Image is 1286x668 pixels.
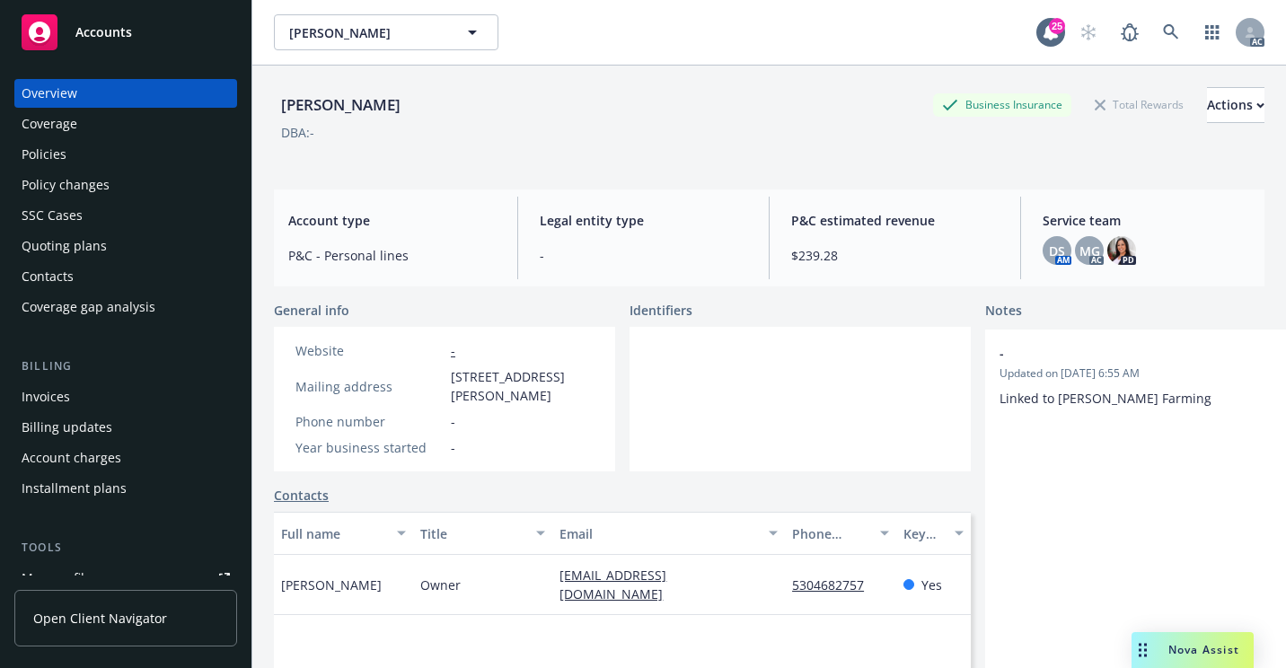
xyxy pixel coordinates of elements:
[14,110,237,138] a: Coverage
[1168,642,1239,657] span: Nova Assist
[921,576,942,594] span: Yes
[791,211,999,230] span: P&C estimated revenue
[22,171,110,199] div: Policy changes
[288,211,496,230] span: Account type
[281,524,386,543] div: Full name
[1086,93,1193,116] div: Total Rewards
[1153,14,1189,50] a: Search
[933,93,1071,116] div: Business Insurance
[274,93,408,117] div: [PERSON_NAME]
[985,301,1022,322] span: Notes
[1079,242,1100,260] span: MG
[540,246,747,265] span: -
[14,171,237,199] a: Policy changes
[1000,390,1211,407] span: Linked to [PERSON_NAME] Farming
[1194,14,1230,50] a: Switch app
[75,25,132,40] span: Accounts
[14,474,237,503] a: Installment plans
[22,110,77,138] div: Coverage
[274,512,413,555] button: Full name
[14,357,237,375] div: Billing
[1049,18,1065,34] div: 25
[14,382,237,411] a: Invoices
[14,564,237,593] a: Manage files
[1107,236,1136,265] img: photo
[289,23,445,42] span: [PERSON_NAME]
[14,79,237,108] a: Overview
[420,524,525,543] div: Title
[559,524,758,543] div: Email
[288,246,496,265] span: P&C - Personal lines
[630,301,692,320] span: Identifiers
[896,512,971,555] button: Key contact
[451,412,455,431] span: -
[903,524,944,543] div: Key contact
[22,413,112,442] div: Billing updates
[14,140,237,169] a: Policies
[22,474,127,503] div: Installment plans
[22,232,107,260] div: Quoting plans
[274,301,349,320] span: General info
[22,444,121,472] div: Account charges
[22,564,98,593] div: Manage files
[792,576,878,593] a: 5304682757
[559,567,677,602] a: [EMAIL_ADDRESS][DOMAIN_NAME]
[14,413,237,442] a: Billing updates
[1070,14,1106,50] a: Start snowing
[22,79,77,108] div: Overview
[22,140,66,169] div: Policies
[295,377,444,396] div: Mailing address
[274,14,498,50] button: [PERSON_NAME]
[14,232,237,260] a: Quoting plans
[22,262,74,291] div: Contacts
[274,486,329,505] a: Contacts
[451,367,594,405] span: [STREET_ADDRESS][PERSON_NAME]
[451,438,455,457] span: -
[451,342,455,359] a: -
[14,539,237,557] div: Tools
[295,412,444,431] div: Phone number
[295,341,444,360] div: Website
[1000,344,1265,363] span: -
[1043,211,1250,230] span: Service team
[1132,632,1154,668] div: Drag to move
[295,438,444,457] div: Year business started
[281,123,314,142] div: DBA: -
[14,201,237,230] a: SSC Cases
[413,512,552,555] button: Title
[22,293,155,321] div: Coverage gap analysis
[1207,87,1264,123] button: Actions
[1112,14,1148,50] a: Report a Bug
[22,201,83,230] div: SSC Cases
[552,512,785,555] button: Email
[14,7,237,57] a: Accounts
[14,444,237,472] a: Account charges
[1049,242,1065,260] span: DS
[540,211,747,230] span: Legal entity type
[1132,632,1254,668] button: Nova Assist
[14,262,237,291] a: Contacts
[33,609,167,628] span: Open Client Navigator
[792,524,869,543] div: Phone number
[791,246,999,265] span: $239.28
[1207,88,1264,122] div: Actions
[785,512,896,555] button: Phone number
[22,382,70,411] div: Invoices
[281,576,382,594] span: [PERSON_NAME]
[14,293,237,321] a: Coverage gap analysis
[420,576,461,594] span: Owner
